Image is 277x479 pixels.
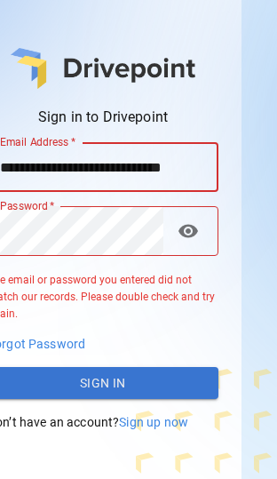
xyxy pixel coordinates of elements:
[178,220,199,242] span: visibility
[119,415,188,429] span: Sign up now
[11,48,194,89] img: main logo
